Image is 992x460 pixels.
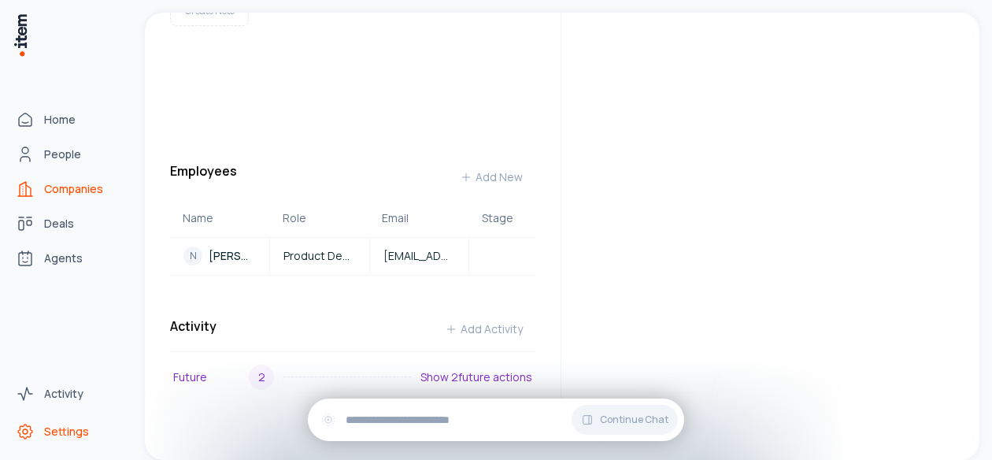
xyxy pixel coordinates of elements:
div: Email [382,210,457,226]
span: People [44,147,81,162]
a: N[PERSON_NAME] [171,247,268,265]
span: Continue Chat [600,414,668,426]
div: Stage [482,210,523,226]
a: Companies [9,173,129,205]
a: Product Designer [271,248,368,264]
span: Activity [44,386,83,402]
p: Show 2 future actions [420,369,532,385]
span: Companies [44,181,103,197]
p: Future [173,369,249,386]
a: [EMAIL_ADDRESS][DOMAIN_NAME] [371,248,468,264]
a: Agents [9,243,129,274]
span: Agents [44,250,83,266]
span: [EMAIL_ADDRESS][DOMAIN_NAME] [383,248,456,264]
h3: Activity [170,317,217,336]
button: Future2Show 2future actions [170,358,535,396]
img: Item Brain Logo [13,13,28,57]
div: N [183,247,202,265]
a: Activity [9,378,129,410]
button: Add New [447,161,535,193]
div: Continue Chat [308,399,684,441]
button: Add Activity [432,313,535,345]
a: Deals [9,208,129,239]
span: Product Designer [283,248,356,264]
button: Continue Chat [572,405,678,435]
a: Settings [9,416,129,447]
div: Role [283,210,357,226]
div: 2 [249,365,274,390]
h3: Employees [170,161,237,193]
a: Home [9,104,129,135]
div: Name [183,210,257,226]
span: Settings [44,424,89,440]
span: Deals [44,216,74,232]
span: Home [44,112,76,128]
a: People [9,139,129,170]
p: [PERSON_NAME] [209,248,256,264]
